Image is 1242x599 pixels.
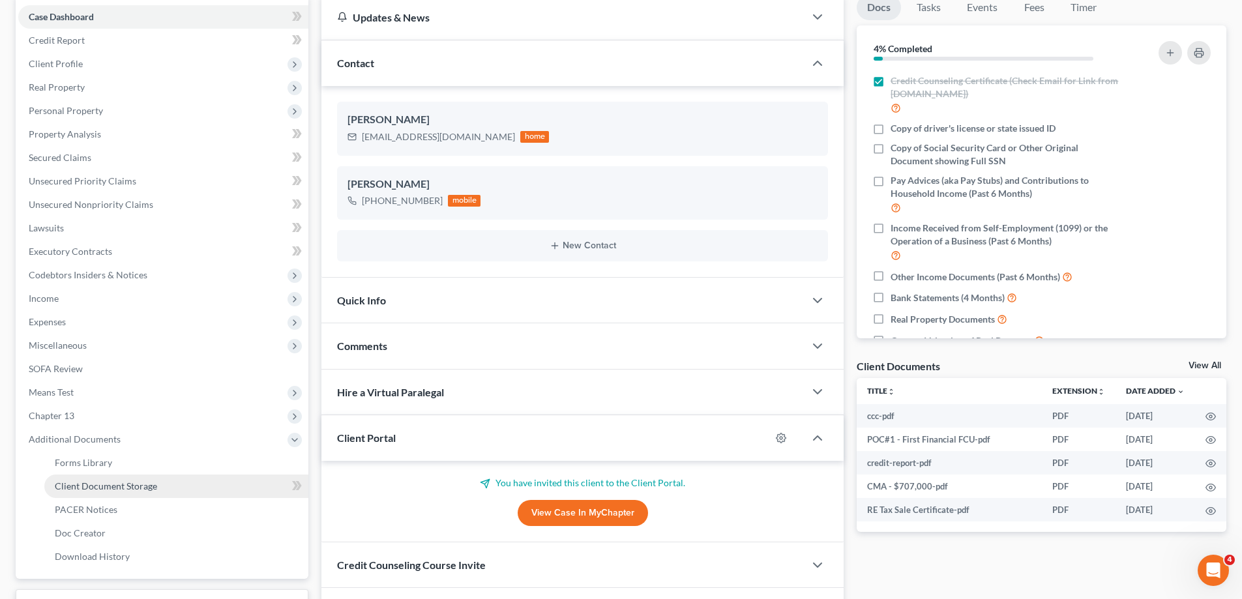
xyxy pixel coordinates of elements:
[857,498,1042,521] td: RE Tax Sale Certificate-pdf
[857,451,1042,475] td: credit-report-pdf
[18,123,308,146] a: Property Analysis
[29,152,91,163] span: Secured Claims
[29,340,87,351] span: Miscellaneous
[337,386,444,398] span: Hire a Virtual Paralegal
[29,363,83,374] span: SOFA Review
[347,241,818,251] button: New Contact
[29,246,112,257] span: Executory Contracts
[891,334,1032,347] span: Current Valuation of Real Property
[347,112,818,128] div: [PERSON_NAME]
[337,559,486,571] span: Credit Counseling Course Invite
[18,29,308,52] a: Credit Report
[1189,361,1221,370] a: View All
[891,291,1005,304] span: Bank Statements (4 Months)
[1042,404,1116,428] td: PDF
[1177,388,1185,396] i: expand_more
[874,43,932,54] strong: 4% Completed
[337,340,387,352] span: Comments
[1116,475,1195,498] td: [DATE]
[29,81,85,93] span: Real Property
[29,128,101,139] span: Property Analysis
[857,428,1042,451] td: POC#1 - First Financial FCU-pdf
[1224,555,1235,565] span: 4
[448,195,481,207] div: mobile
[29,58,83,69] span: Client Profile
[1042,428,1116,451] td: PDF
[337,294,386,306] span: Quick Info
[55,457,112,468] span: Forms Library
[1116,428,1195,451] td: [DATE]
[891,270,1060,284] span: Other Income Documents (Past 6 Months)
[44,475,308,498] a: Client Document Storage
[887,388,895,396] i: unfold_more
[29,433,121,445] span: Additional Documents
[18,216,308,240] a: Lawsuits
[362,194,443,207] div: [PHONE_NUMBER]
[1126,386,1185,396] a: Date Added expand_more
[891,74,1123,100] span: Credit Counseling Certificate (Check Email for Link from [DOMAIN_NAME])
[1116,404,1195,428] td: [DATE]
[55,527,106,538] span: Doc Creator
[857,404,1042,428] td: ccc-pdf
[29,11,94,22] span: Case Dashboard
[29,35,85,46] span: Credit Report
[1097,388,1105,396] i: unfold_more
[1052,386,1105,396] a: Extensionunfold_more
[44,521,308,545] a: Doc Creator
[857,475,1042,498] td: CMA - $707,000-pdf
[857,359,940,373] div: Client Documents
[520,131,549,143] div: home
[55,504,117,515] span: PACER Notices
[29,199,153,210] span: Unsecured Nonpriority Claims
[55,551,130,562] span: Download History
[337,10,789,24] div: Updates & News
[1116,451,1195,475] td: [DATE]
[891,174,1123,200] span: Pay Advices (aka Pay Stubs) and Contributions to Household Income (Past 6 Months)
[29,269,147,280] span: Codebtors Insiders & Notices
[337,431,396,444] span: Client Portal
[891,141,1123,168] span: Copy of Social Security Card or Other Original Document showing Full SSN
[29,387,74,398] span: Means Test
[18,146,308,169] a: Secured Claims
[29,105,103,116] span: Personal Property
[44,545,308,568] a: Download History
[1042,498,1116,521] td: PDF
[29,293,59,304] span: Income
[44,451,308,475] a: Forms Library
[891,313,995,326] span: Real Property Documents
[1042,451,1116,475] td: PDF
[1198,555,1229,586] iframe: Intercom live chat
[18,169,308,193] a: Unsecured Priority Claims
[1042,475,1116,498] td: PDF
[518,500,648,526] a: View Case in MyChapter
[18,357,308,381] a: SOFA Review
[347,177,818,192] div: [PERSON_NAME]
[18,5,308,29] a: Case Dashboard
[337,57,374,69] span: Contact
[1116,498,1195,521] td: [DATE]
[29,222,64,233] span: Lawsuits
[29,316,66,327] span: Expenses
[891,122,1056,135] span: Copy of driver's license or state issued ID
[18,193,308,216] a: Unsecured Nonpriority Claims
[362,130,515,143] div: [EMAIL_ADDRESS][DOMAIN_NAME]
[29,175,136,186] span: Unsecured Priority Claims
[29,410,74,421] span: Chapter 13
[44,498,308,521] a: PACER Notices
[18,240,308,263] a: Executory Contracts
[337,476,828,489] p: You have invited this client to the Client Portal.
[867,386,895,396] a: Titleunfold_more
[891,222,1123,248] span: Income Received from Self-Employment (1099) or the Operation of a Business (Past 6 Months)
[55,480,157,491] span: Client Document Storage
